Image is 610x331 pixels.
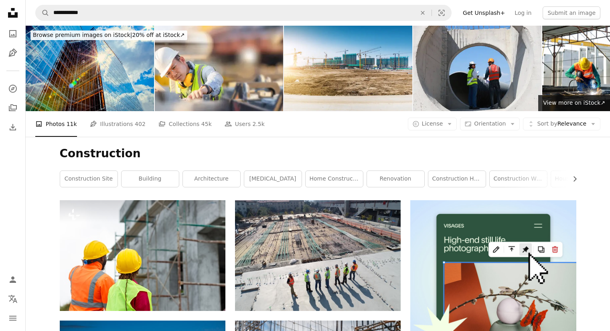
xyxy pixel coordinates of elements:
[244,171,302,187] a: [MEDICAL_DATA]
[537,120,557,127] span: Sort by
[538,95,610,111] a: View more on iStock↗
[5,100,21,116] a: Collections
[474,120,506,127] span: Orientation
[60,146,576,161] h1: Construction
[225,111,265,137] a: Users 2.5k
[5,272,21,288] a: Log in / Sign up
[122,171,179,187] a: building
[413,26,541,111] img: Back two construction engineers discussing help create a plan with a blueprint home building at t...
[155,26,283,111] img: Engineer man in waistcoats and hardhats with documents inspecting construction site, Mechanical w...
[36,5,49,20] button: Search Unsplash
[537,120,586,128] span: Relevance
[284,26,412,111] img: construction site
[551,171,608,187] a: house construction
[5,119,21,135] a: Download History
[26,26,154,111] img: Office building
[523,118,600,130] button: Sort byRelevance
[33,32,185,38] span: 20% off at iStock ↗
[5,26,21,42] a: Photos
[543,100,605,106] span: View more on iStock ↗
[90,111,146,137] a: Illustrations 402
[60,252,225,259] a: a couple of construction workers standing next to each other
[367,171,424,187] a: renovation
[432,5,451,20] button: Visual search
[510,6,536,19] a: Log in
[252,120,264,128] span: 2.5k
[408,118,457,130] button: License
[201,120,212,128] span: 45k
[422,120,443,127] span: License
[60,200,225,311] img: a couple of construction workers standing next to each other
[135,120,146,128] span: 402
[5,81,21,97] a: Explore
[5,310,21,326] button: Menu
[306,171,363,187] a: home construction
[543,6,600,19] button: Submit an image
[567,171,576,187] button: scroll list to the right
[26,26,192,45] a: Browse premium images on iStock|20% off at iStock↗
[60,171,118,187] a: construction site
[490,171,547,187] a: construction workers
[414,5,432,20] button: Clear
[460,118,520,130] button: Orientation
[5,291,21,307] button: Language
[235,200,401,311] img: seven construction workers standing on white field
[5,45,21,61] a: Illustrations
[235,252,401,259] a: seven construction workers standing on white field
[158,111,212,137] a: Collections 45k
[428,171,486,187] a: construction house
[183,171,240,187] a: architecture
[35,5,452,21] form: Find visuals sitewide
[33,32,132,38] span: Browse premium images on iStock |
[458,6,510,19] a: Get Unsplash+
